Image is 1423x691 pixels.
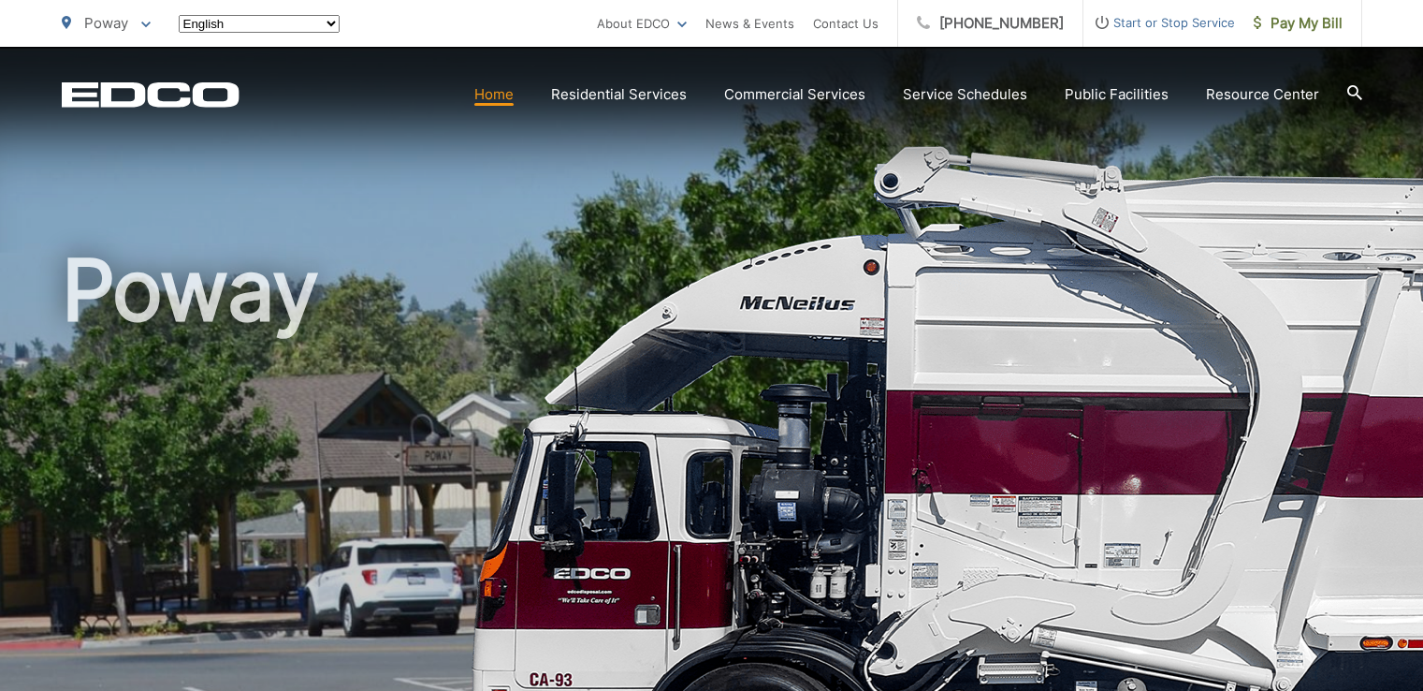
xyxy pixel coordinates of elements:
[474,83,514,106] a: Home
[179,15,340,33] select: Select a language
[705,12,794,35] a: News & Events
[1254,12,1343,35] span: Pay My Bill
[597,12,687,35] a: About EDCO
[1065,83,1169,106] a: Public Facilities
[903,83,1027,106] a: Service Schedules
[724,83,865,106] a: Commercial Services
[551,83,687,106] a: Residential Services
[1206,83,1319,106] a: Resource Center
[813,12,878,35] a: Contact Us
[84,14,128,32] span: Poway
[62,81,240,108] a: EDCD logo. Return to the homepage.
